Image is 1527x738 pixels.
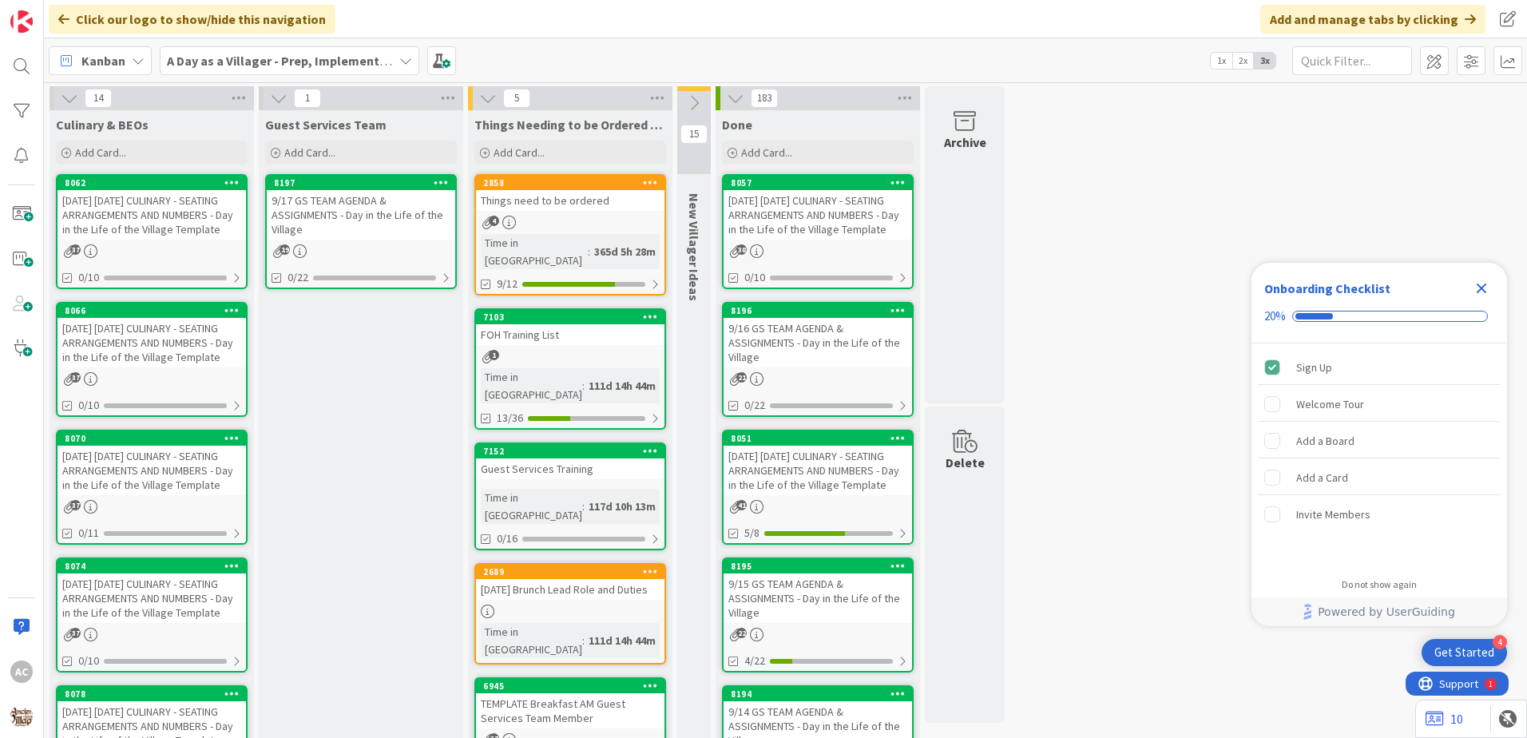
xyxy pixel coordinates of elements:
[83,6,87,19] div: 1
[476,679,664,728] div: 6945TEMPLATE Breakfast AM Guest Services Team Member
[585,377,660,395] div: 111d 14h 44m
[483,566,664,577] div: 2689
[476,565,664,579] div: 2689
[58,687,246,701] div: 8078
[476,444,664,479] div: 7152Guest Services Training
[65,177,246,188] div: 8062
[1211,53,1232,69] span: 1x
[722,174,914,289] a: 8057[DATE] [DATE] CULINARY - SEATING ARRANGEMENTS AND NUMBERS - Day in the Life of the Village Te...
[1264,309,1286,323] div: 20%
[280,244,290,255] span: 19
[10,661,33,683] div: AC
[1426,709,1463,728] a: 10
[1259,597,1499,626] a: Powered by UserGuiding
[1422,639,1507,666] div: Open Get Started checklist, remaining modules: 4
[476,444,664,458] div: 7152
[1260,5,1485,34] div: Add and manage tabs by clicking
[731,433,912,444] div: 8051
[1251,263,1507,626] div: Checklist Container
[1296,358,1332,377] div: Sign Up
[85,89,112,108] span: 14
[476,176,664,211] div: 2858Things need to be ordered
[265,117,387,133] span: Guest Services Team
[724,431,912,495] div: 8051[DATE] [DATE] CULINARY - SEATING ARRANGEMENTS AND NUMBERS - Day in the Life of the Village Te...
[58,304,246,367] div: 8066[DATE] [DATE] CULINARY - SEATING ARRANGEMENTS AND NUMBERS - Day in the Life of the Village Te...
[1434,645,1494,661] div: Get Started
[497,410,523,427] span: 13/36
[167,53,452,69] b: A Day as a Villager - Prep, Implement and Execute
[1264,279,1390,298] div: Onboarding Checklist
[582,498,585,515] span: :
[78,525,99,542] span: 0/11
[1254,53,1275,69] span: 3x
[1258,350,1501,385] div: Sign Up is complete.
[476,679,664,693] div: 6945
[1342,578,1417,591] div: Do not show again
[731,688,912,700] div: 8194
[58,431,246,495] div: 8070[DATE] [DATE] CULINARY - SEATING ARRANGEMENTS AND NUMBERS - Day in the Life of the Village Te...
[1296,505,1370,524] div: Invite Members
[1251,597,1507,626] div: Footer
[731,561,912,572] div: 8195
[65,433,246,444] div: 8070
[481,623,582,658] div: Time in [GEOGRAPHIC_DATA]
[1296,468,1348,487] div: Add a Card
[56,302,248,417] a: 8066[DATE] [DATE] CULINARY - SEATING ARRANGEMENTS AND NUMBERS - Day in the Life of the Village Te...
[56,117,149,133] span: Culinary & BEOs
[267,176,455,240] div: 81979/17 GS TEAM AGENDA & ASSIGNMENTS - Day in the Life of the Village
[58,190,246,240] div: [DATE] [DATE] CULINARY - SEATING ARRANGEMENTS AND NUMBERS - Day in the Life of the Village Template
[736,628,747,638] span: 22
[481,489,582,524] div: Time in [GEOGRAPHIC_DATA]
[497,530,518,547] span: 0/16
[722,557,914,673] a: 81959/15 GS TEAM AGENDA & ASSIGNMENTS - Day in the Life of the Village4/22
[483,177,664,188] div: 2858
[722,302,914,417] a: 81969/16 GS TEAM AGENDA & ASSIGNMENTS - Day in the Life of the Village0/22
[58,176,246,240] div: 8062[DATE] [DATE] CULINARY - SEATING ARRANGEMENTS AND NUMBERS - Day in the Life of the Village Te...
[288,269,308,286] span: 0/22
[58,559,246,623] div: 8074[DATE] [DATE] CULINARY - SEATING ARRANGEMENTS AND NUMBERS - Day in the Life of the Village Te...
[724,431,912,446] div: 8051
[1493,635,1507,649] div: 4
[70,244,81,255] span: 37
[81,51,125,70] span: Kanban
[1296,395,1364,414] div: Welcome Tour
[1232,53,1254,69] span: 2x
[70,628,81,638] span: 37
[274,177,455,188] div: 8197
[294,89,321,108] span: 1
[58,318,246,367] div: [DATE] [DATE] CULINARY - SEATING ARRANGEMENTS AND NUMBERS - Day in the Life of the Village Template
[267,190,455,240] div: 9/17 GS TEAM AGENDA & ASSIGNMENTS - Day in the Life of the Village
[1258,497,1501,532] div: Invite Members is incomplete.
[474,442,666,550] a: 7152Guest Services TrainingTime in [GEOGRAPHIC_DATA]:117d 10h 13m0/16
[70,372,81,383] span: 37
[476,579,664,600] div: [DATE] Brunch Lead Role and Duties
[78,269,99,286] span: 0/10
[58,573,246,623] div: [DATE] [DATE] CULINARY - SEATING ARRANGEMENTS AND NUMBERS - Day in the Life of the Village Template
[1258,460,1501,495] div: Add a Card is incomplete.
[65,305,246,316] div: 8066
[58,559,246,573] div: 8074
[1258,387,1501,422] div: Welcome Tour is incomplete.
[474,308,666,430] a: 7103FOH Training ListTime in [GEOGRAPHIC_DATA]:111d 14h 44m13/36
[590,243,660,260] div: 365d 5h 28m
[744,397,765,414] span: 0/22
[267,176,455,190] div: 8197
[34,2,73,22] span: Support
[503,89,530,108] span: 5
[736,372,747,383] span: 21
[474,117,666,133] span: Things Needing to be Ordered - PUT IN CARD, Don't make new card
[724,190,912,240] div: [DATE] [DATE] CULINARY - SEATING ARRANGEMENTS AND NUMBERS - Day in the Life of the Village Template
[585,498,660,515] div: 117d 10h 13m
[483,680,664,692] div: 6945
[724,304,912,318] div: 8196
[741,145,792,160] span: Add Card...
[476,565,664,600] div: 2689[DATE] Brunch Lead Role and Duties
[489,216,499,226] span: 4
[944,133,986,152] div: Archive
[724,559,912,573] div: 8195
[481,368,582,403] div: Time in [GEOGRAPHIC_DATA]
[722,430,914,545] a: 8051[DATE] [DATE] CULINARY - SEATING ARRANGEMENTS AND NUMBERS - Day in the Life of the Village Te...
[1318,602,1455,621] span: Powered by UserGuiding
[724,176,912,240] div: 8057[DATE] [DATE] CULINARY - SEATING ARRANGEMENTS AND NUMBERS - Day in the Life of the Village Te...
[744,653,765,669] span: 4/22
